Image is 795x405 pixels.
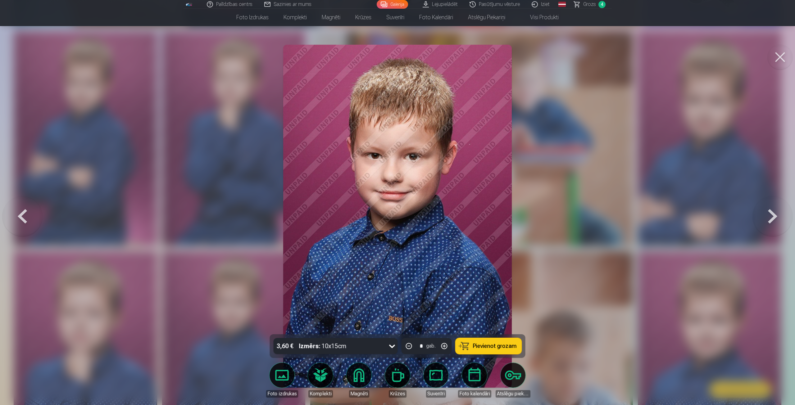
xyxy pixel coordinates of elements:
a: Krūzes [348,9,379,26]
div: 10x15cm [299,338,347,354]
div: 3,60 € [274,338,297,354]
a: Krūzes [380,363,415,398]
a: Foto kalendāri [412,9,461,26]
span: Grozs [583,1,596,8]
a: Magnēti [342,363,376,398]
a: Komplekti [276,9,314,26]
a: Suvenīri [419,363,453,398]
div: Foto kalendāri [458,390,491,398]
strong: Izmērs : [299,342,320,350]
a: Atslēgu piekariņi [461,9,513,26]
button: Pievienot grozam [456,338,522,354]
span: Pievienot grozam [473,343,517,349]
a: Suvenīri [379,9,412,26]
a: Foto izdrukas [265,363,299,398]
a: Foto izdrukas [229,9,276,26]
a: Atslēgu piekariņi [496,363,530,398]
div: Magnēti [349,390,369,398]
div: Krūzes [389,390,407,398]
div: Suvenīri [426,390,446,398]
a: Visi produkti [513,9,566,26]
a: Magnēti [314,9,348,26]
div: Foto izdrukas [266,390,298,398]
a: Komplekti [303,363,338,398]
a: Foto kalendāri [457,363,492,398]
span: 4 [598,1,606,8]
div: Komplekti [308,390,333,398]
img: /fa1 [186,2,193,6]
div: Atslēgu piekariņi [496,390,530,398]
div: gab. [426,342,436,350]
